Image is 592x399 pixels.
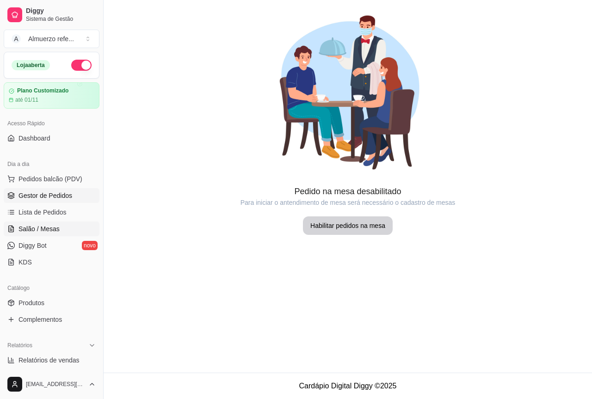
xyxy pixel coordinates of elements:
a: Lista de Pedidos [4,205,99,220]
span: Diggy [26,7,96,15]
a: Relatórios de vendas [4,353,99,368]
a: KDS [4,255,99,270]
article: Pedido na mesa desabilitado [104,185,592,198]
span: Diggy Bot [18,241,47,250]
a: Produtos [4,295,99,310]
article: até 01/11 [15,96,38,104]
a: Complementos [4,312,99,327]
footer: Cardápio Digital Diggy © 2025 [104,373,592,399]
span: [EMAIL_ADDRESS][DOMAIN_NAME] [26,381,85,388]
a: Plano Customizadoaté 01/11 [4,82,99,109]
span: Relatórios [7,342,32,349]
a: Dashboard [4,131,99,146]
article: Plano Customizado [17,87,68,94]
span: Relatórios de vendas [18,356,80,365]
span: Produtos [18,298,44,307]
a: Diggy Botnovo [4,238,99,253]
article: Para iniciar o antendimento de mesa será necessário o cadastro de mesas [104,198,592,207]
button: Habilitar pedidos na mesa [303,216,393,235]
span: Salão / Mesas [18,224,60,233]
span: Complementos [18,315,62,324]
button: Alterar Status [71,60,92,71]
div: Acesso Rápido [4,116,99,131]
button: Pedidos balcão (PDV) [4,172,99,186]
div: Loja aberta [12,60,50,70]
div: Almuerzo refe ... [28,34,74,43]
a: Gestor de Pedidos [4,188,99,203]
span: Pedidos balcão (PDV) [18,174,82,184]
button: [EMAIL_ADDRESS][DOMAIN_NAME] [4,373,99,395]
span: Lista de Pedidos [18,208,67,217]
span: Dashboard [18,134,50,143]
div: Dia a dia [4,157,99,172]
button: Select a team [4,30,99,48]
span: A [12,34,21,43]
span: KDS [18,258,32,267]
span: Sistema de Gestão [26,15,96,23]
a: DiggySistema de Gestão [4,4,99,26]
a: Salão / Mesas [4,221,99,236]
span: Gestor de Pedidos [18,191,72,200]
div: Catálogo [4,281,99,295]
